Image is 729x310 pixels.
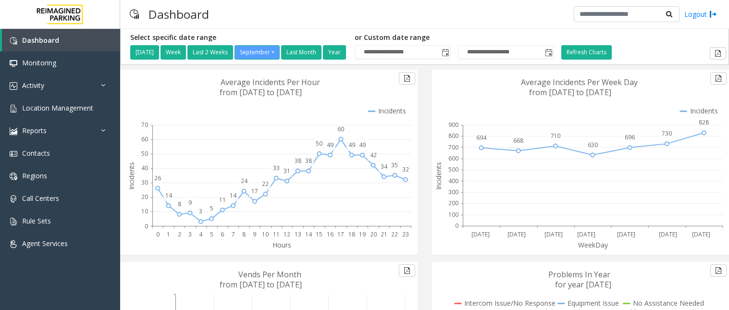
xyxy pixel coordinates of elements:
[22,126,47,135] span: Reports
[167,230,170,238] text: 1
[399,264,415,277] button: Export to pdf
[440,46,450,59] span: Toggle popup
[544,230,563,238] text: [DATE]
[10,150,17,158] img: 'icon'
[22,103,93,112] span: Location Management
[578,240,608,249] text: WeekDay
[165,191,173,199] text: 14
[210,230,213,238] text: 5
[284,167,290,175] text: 31
[355,34,554,42] h5: or Custom date range
[348,141,355,149] text: 49
[391,161,398,169] text: 35
[188,230,192,238] text: 3
[305,230,312,238] text: 14
[10,37,17,45] img: 'icon'
[232,230,235,238] text: 7
[22,58,56,67] span: Monitoring
[448,188,458,196] text: 300
[399,72,415,85] button: Export to pdf
[161,45,186,60] button: Week
[230,191,237,199] text: 14
[370,230,377,238] text: 20
[22,149,50,158] span: Contacts
[391,230,398,238] text: 22
[22,216,51,225] span: Rule Sets
[555,279,611,290] text: for year [DATE]
[476,134,487,142] text: 694
[141,193,148,201] text: 20
[709,9,717,19] img: logout
[448,199,458,208] text: 200
[262,230,269,238] text: 10
[199,207,202,215] text: 3
[337,230,344,238] text: 17
[448,132,458,140] text: 800
[272,240,291,249] text: Hours
[241,177,248,185] text: 24
[273,164,280,172] text: 33
[141,164,148,172] text: 40
[219,196,226,204] text: 11
[529,87,611,98] text: from [DATE] to [DATE]
[130,2,139,26] img: pageIcon
[692,230,710,238] text: [DATE]
[127,162,136,190] text: Incidents
[543,46,554,59] span: Toggle popup
[348,230,355,238] text: 18
[156,230,160,238] text: 0
[141,207,148,215] text: 10
[588,141,598,149] text: 630
[145,222,148,230] text: 0
[659,230,677,238] text: [DATE]
[381,162,388,171] text: 34
[154,174,161,182] text: 26
[561,45,612,60] button: Refresh Charts
[370,151,377,159] text: 42
[359,141,366,149] text: 49
[220,279,302,290] text: from [DATE] to [DATE]
[130,45,159,60] button: [DATE]
[178,230,181,238] text: 2
[251,187,258,195] text: 17
[327,141,334,149] text: 49
[281,45,321,60] button: Last Month
[141,121,148,129] text: 70
[323,45,346,60] button: Year
[10,240,17,248] img: 'icon'
[144,2,214,26] h3: Dashboard
[295,157,301,165] text: 38
[550,132,560,140] text: 710
[577,230,595,238] text: [DATE]
[210,204,213,212] text: 5
[22,194,59,203] span: Call Centers
[448,154,458,162] text: 600
[448,143,458,151] text: 700
[507,230,526,238] text: [DATE]
[471,230,490,238] text: [DATE]
[381,230,387,238] text: 21
[22,36,59,45] span: Dashboard
[220,87,302,98] text: from [DATE] to [DATE]
[10,127,17,135] img: 'icon'
[684,9,717,19] a: Logout
[188,198,192,207] text: 9
[10,60,17,67] img: 'icon'
[262,180,269,188] text: 22
[273,230,280,238] text: 11
[235,45,280,60] button: September
[710,72,727,85] button: Export to pdf
[448,166,458,174] text: 500
[221,77,320,87] text: Average Incidents Per Hour
[402,230,409,238] text: 23
[690,106,718,115] text: Incidents
[141,178,148,186] text: 30
[187,45,233,60] button: Last 2 Weeks
[633,298,704,308] text: No Assistance Needed
[316,139,322,148] text: 50
[22,171,47,180] span: Regions
[305,157,312,165] text: 38
[448,211,458,219] text: 100
[464,298,556,308] text: Intercom Issue/No Response
[221,230,224,238] text: 6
